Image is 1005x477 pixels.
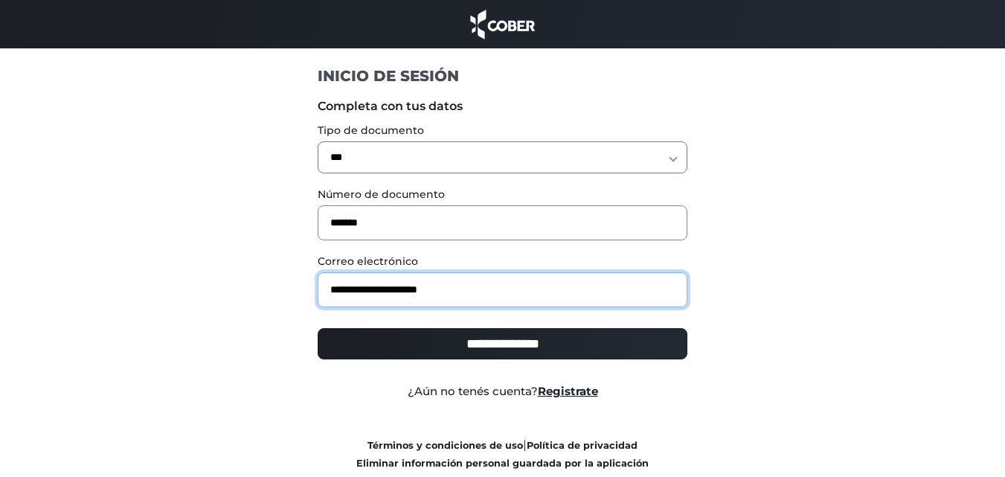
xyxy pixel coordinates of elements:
[306,383,699,400] div: ¿Aún no tenés cuenta?
[367,440,523,451] a: Términos y condiciones de uso
[527,440,638,451] a: Política de privacidad
[318,66,687,86] h1: INICIO DE SESIÓN
[306,436,699,472] div: |
[318,123,687,138] label: Tipo de documento
[466,7,539,41] img: cober_marca.png
[318,187,687,202] label: Número de documento
[318,254,687,269] label: Correo electrónico
[538,384,598,398] a: Registrate
[356,458,649,469] a: Eliminar información personal guardada por la aplicación
[318,97,687,115] label: Completa con tus datos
